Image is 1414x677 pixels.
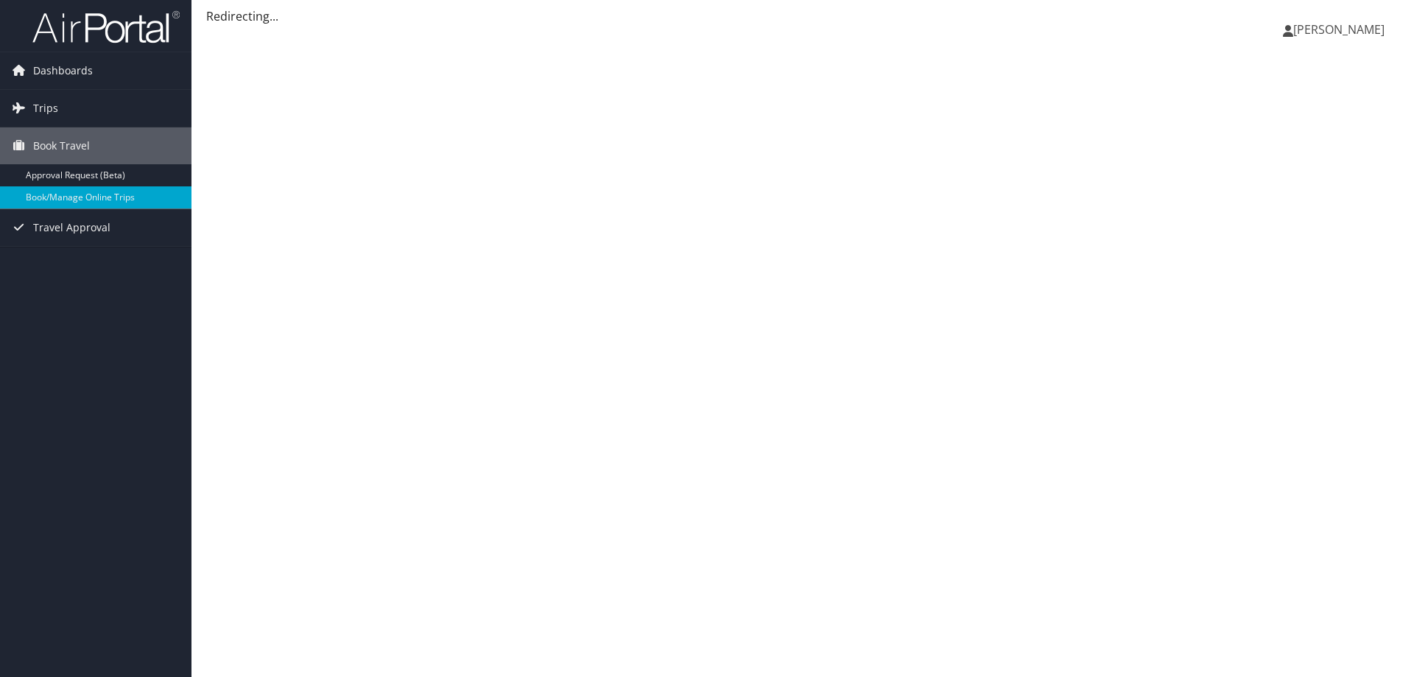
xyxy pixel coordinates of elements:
[33,90,58,127] span: Trips
[32,10,180,44] img: airportal-logo.png
[1283,7,1399,52] a: [PERSON_NAME]
[1293,21,1385,38] span: [PERSON_NAME]
[33,209,110,246] span: Travel Approval
[33,52,93,89] span: Dashboards
[206,7,1399,25] div: Redirecting...
[33,127,90,164] span: Book Travel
